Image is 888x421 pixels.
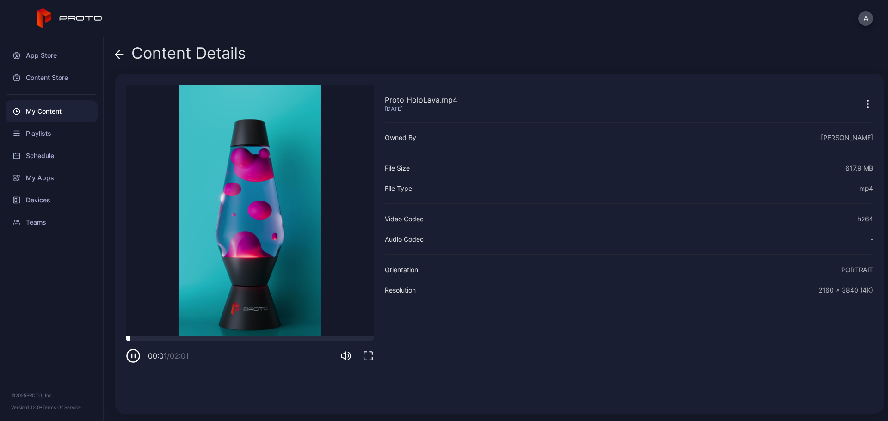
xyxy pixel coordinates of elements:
[385,234,424,245] div: Audio Codec
[43,404,81,410] a: Terms Of Service
[385,214,424,225] div: Video Codec
[6,122,98,145] a: Playlists
[126,85,374,336] video: Sorry, your browser doesn‘t support embedded videos
[385,132,416,143] div: Owned By
[819,285,873,296] div: 2160 x 3840 (4K)
[858,11,873,26] button: A
[6,145,98,167] a: Schedule
[6,167,98,189] a: My Apps
[821,132,873,143] div: [PERSON_NAME]
[385,264,418,275] div: Orientation
[6,67,98,89] a: Content Store
[385,163,410,174] div: File Size
[857,214,873,225] div: h264
[385,94,457,105] div: Proto HoloLava.mp4
[385,183,412,194] div: File Type
[845,163,873,174] div: 617.9 MB
[6,100,98,122] a: My Content
[148,350,189,361] div: 00:01
[167,351,189,360] span: / 02:01
[859,183,873,194] div: mp4
[115,44,246,67] div: Content Details
[11,404,43,410] span: Version 1.12.0 •
[6,211,98,233] a: Teams
[11,391,92,399] div: © 2025 PROTO, Inc.
[385,105,457,113] div: [DATE]
[6,189,98,211] a: Devices
[6,44,98,67] a: App Store
[385,285,416,296] div: Resolution
[841,264,873,275] div: PORTRAIT
[870,234,873,245] div: -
